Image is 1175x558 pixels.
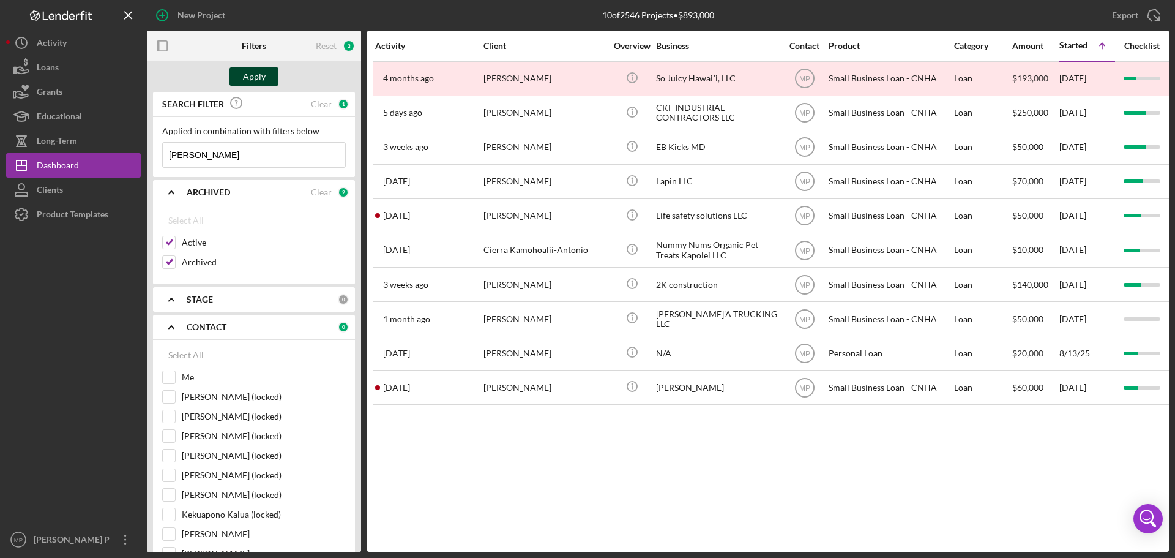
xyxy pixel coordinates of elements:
div: Loan [954,337,1011,369]
button: Product Templates [6,202,141,227]
div: Export [1112,3,1138,28]
div: Loans [37,55,59,83]
div: [PERSON_NAME] [483,200,606,232]
div: Nummy Nums Organic Pet Treats Kapolei LLC [656,234,778,266]
b: CONTACT [187,322,226,332]
div: Cierra Kamohoalii-Antonio [483,234,606,266]
div: Small Business Loan - CNHA [829,200,951,232]
label: [PERSON_NAME] [182,528,346,540]
div: [PERSON_NAME] [483,337,606,369]
div: Life safety solutions LLC [656,200,778,232]
time: 2025-08-09 03:32 [383,142,428,152]
div: 10 of 2546 Projects • $893,000 [602,10,714,20]
button: New Project [147,3,237,28]
div: $20,000 [1012,337,1058,369]
div: Open Intercom Messenger [1133,504,1163,533]
button: Educational [6,104,141,129]
div: $50,000 [1012,131,1058,164]
div: Small Business Loan - CNHA [829,97,951,129]
div: [DATE] [1059,200,1114,232]
div: Loan [954,97,1011,129]
div: [DATE] [1059,62,1114,95]
text: MP [799,178,810,186]
text: MP [799,281,810,289]
div: Dashboard [37,153,79,181]
time: 2025-08-25 18:10 [383,383,410,393]
button: Apply [229,67,278,86]
label: [PERSON_NAME] (locked) [182,450,346,462]
div: [DATE] [1059,371,1114,404]
div: [PERSON_NAME] [483,97,606,129]
div: Reset [316,41,337,51]
div: $50,000 [1012,200,1058,232]
div: 0 [338,294,349,305]
div: 3 [343,40,355,52]
div: Select All [168,208,204,233]
div: Business [656,41,778,51]
time: 2025-08-12 20:46 [383,349,410,358]
text: MP [799,246,810,255]
label: [PERSON_NAME] (locked) [182,410,346,423]
text: MP [799,383,810,392]
div: $60,000 [1012,371,1058,404]
time: 2025-08-26 02:09 [383,211,410,221]
div: [DATE] [1059,268,1114,301]
div: 8/13/25 [1059,337,1114,369]
text: MP [799,143,810,152]
button: Long-Term [6,129,141,153]
div: Select All [168,343,204,368]
div: Loan [954,131,1011,164]
div: Overview [609,41,655,51]
div: Contact [781,41,827,51]
div: [PERSON_NAME] [483,268,606,301]
div: Activity [37,31,67,58]
div: Client [483,41,606,51]
div: 2K construction [656,268,778,301]
button: Activity [6,31,141,55]
div: Applied in combination with filters below [162,126,346,136]
button: MP[PERSON_NAME] P [6,527,141,552]
div: Product Templates [37,202,108,230]
div: $193,000 [1012,62,1058,95]
div: $10,000 [1012,234,1058,266]
label: Kekuapono Kalua (locked) [182,508,346,521]
time: 2025-08-22 23:38 [383,108,422,118]
text: MP [799,349,810,358]
div: [PERSON_NAME] [483,131,606,164]
b: ARCHIVED [187,187,230,197]
div: EB Kicks MD [656,131,778,164]
text: MP [799,75,810,83]
b: STAGE [187,295,213,304]
div: Grants [37,80,62,107]
text: MP [799,109,810,118]
div: Small Business Loan - CNHA [829,303,951,335]
div: [DATE] [1059,165,1114,198]
time: 2025-07-17 21:26 [383,314,430,324]
a: Loans [6,55,141,80]
button: Clients [6,178,141,202]
div: Checklist [1116,41,1168,51]
div: Loan [954,234,1011,266]
div: Clear [311,187,332,197]
div: $70,000 [1012,165,1058,198]
div: [DATE] [1059,303,1114,335]
div: Small Business Loan - CNHA [829,371,951,404]
div: Loan [954,62,1011,95]
label: [PERSON_NAME] (locked) [182,430,346,442]
text: MP [14,537,23,543]
time: 2025-05-05 02:16 [383,74,434,83]
button: Select All [162,343,210,368]
div: Loan [954,371,1011,404]
div: 2 [338,187,349,198]
button: Grants [6,80,141,104]
div: [PERSON_NAME] [483,62,606,95]
div: [DATE] [1059,131,1114,164]
div: [PERSON_NAME] [483,165,606,198]
div: [PERSON_NAME] [483,303,606,335]
div: Apply [243,67,266,86]
button: Dashboard [6,153,141,178]
div: Product [829,41,951,51]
